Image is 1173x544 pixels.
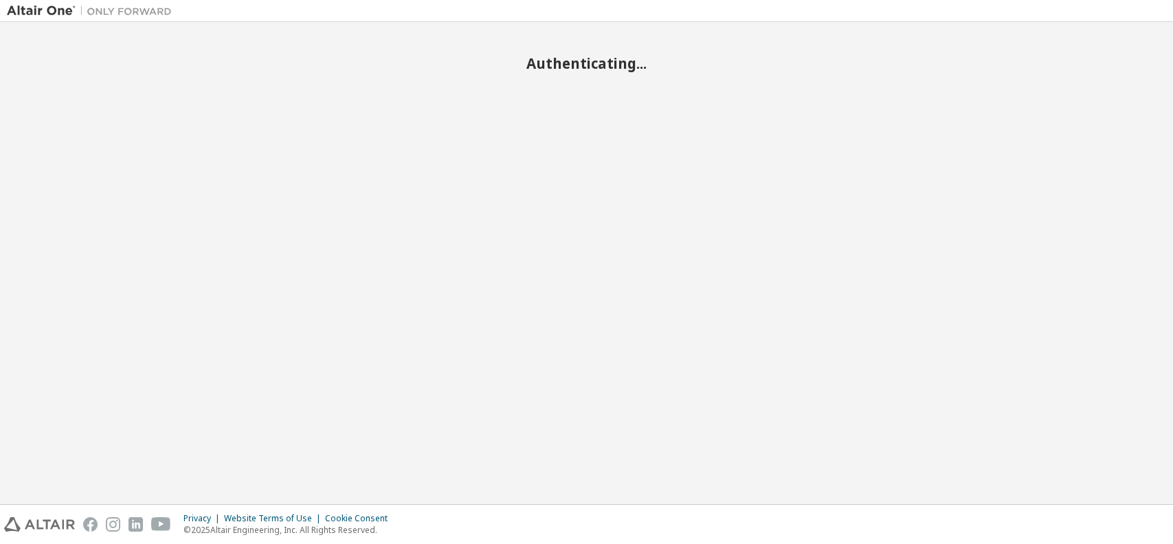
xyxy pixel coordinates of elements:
[224,513,325,524] div: Website Terms of Use
[151,517,171,532] img: youtube.svg
[7,54,1166,72] h2: Authenticating...
[325,513,396,524] div: Cookie Consent
[183,524,396,536] p: © 2025 Altair Engineering, Inc. All Rights Reserved.
[129,517,143,532] img: linkedin.svg
[83,517,98,532] img: facebook.svg
[7,4,179,18] img: Altair One
[183,513,224,524] div: Privacy
[106,517,120,532] img: instagram.svg
[4,517,75,532] img: altair_logo.svg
